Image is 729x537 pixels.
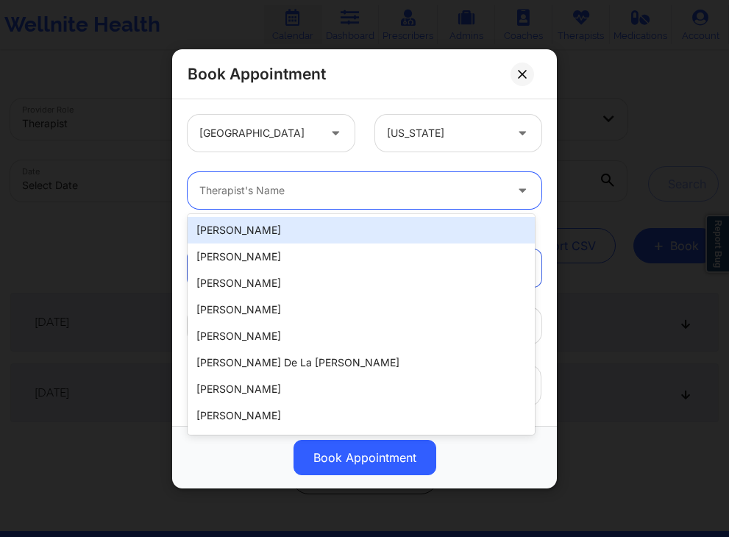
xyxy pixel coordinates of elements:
[188,429,535,455] div: [PERSON_NAME]
[188,349,535,376] div: [PERSON_NAME] de la [PERSON_NAME]
[199,115,318,152] div: [GEOGRAPHIC_DATA]
[177,224,552,239] div: Client information:
[188,243,535,270] div: [PERSON_NAME]
[188,376,535,402] div: [PERSON_NAME]
[188,217,535,243] div: [PERSON_NAME]
[188,296,535,323] div: [PERSON_NAME]
[188,402,535,429] div: [PERSON_NAME]
[188,270,535,296] div: [PERSON_NAME]
[188,64,326,84] h2: Book Appointment
[293,440,435,475] button: Book Appointment
[188,323,535,349] div: [PERSON_NAME]
[387,115,505,152] div: [US_STATE]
